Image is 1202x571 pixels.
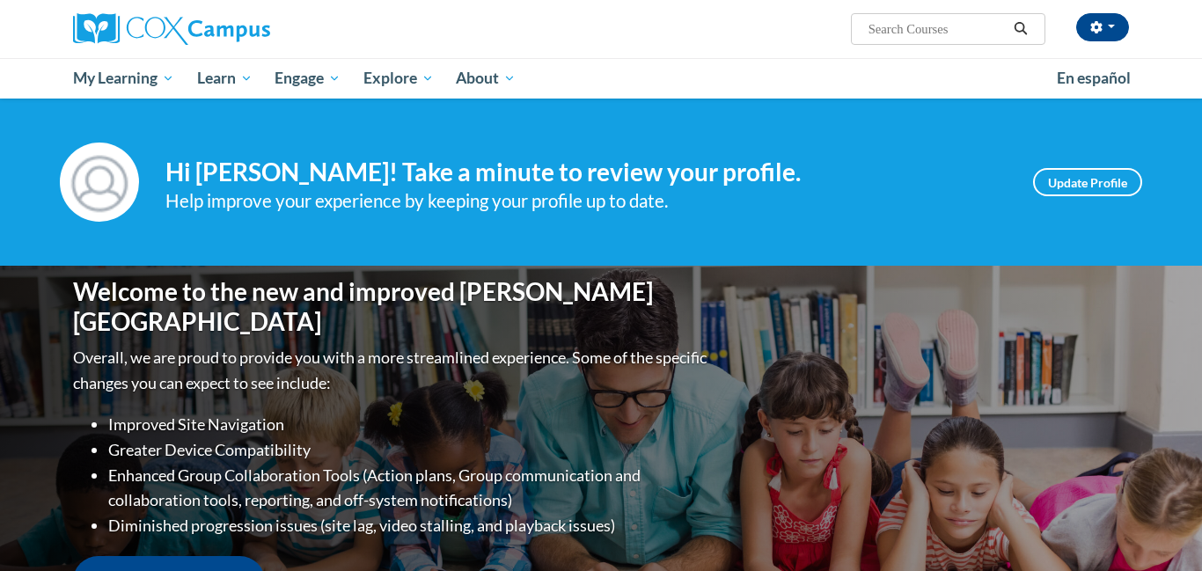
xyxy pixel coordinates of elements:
[352,58,445,99] a: Explore
[1008,18,1034,40] button: Search
[1076,13,1129,41] button: Account Settings
[73,68,174,89] span: My Learning
[60,143,139,222] img: Profile Image
[165,157,1007,187] h4: Hi [PERSON_NAME]! Take a minute to review your profile.
[1045,60,1142,97] a: En español
[73,13,270,45] img: Cox Campus
[1033,168,1142,196] a: Update Profile
[108,513,711,538] li: Diminished progression issues (site lag, video stalling, and playback issues)
[62,58,186,99] a: My Learning
[47,58,1155,99] div: Main menu
[263,58,352,99] a: Engage
[456,68,516,89] span: About
[108,412,711,437] li: Improved Site Navigation
[108,463,711,514] li: Enhanced Group Collaboration Tools (Action plans, Group communication and collaboration tools, re...
[186,58,264,99] a: Learn
[1057,69,1131,87] span: En español
[73,345,711,396] p: Overall, we are proud to provide you with a more streamlined experience. Some of the specific cha...
[275,68,341,89] span: Engage
[108,437,711,463] li: Greater Device Compatibility
[73,13,407,45] a: Cox Campus
[73,277,711,336] h1: Welcome to the new and improved [PERSON_NAME][GEOGRAPHIC_DATA]
[445,58,528,99] a: About
[867,18,1008,40] input: Search Courses
[363,68,434,89] span: Explore
[197,68,253,89] span: Learn
[165,187,1007,216] div: Help improve your experience by keeping your profile up to date.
